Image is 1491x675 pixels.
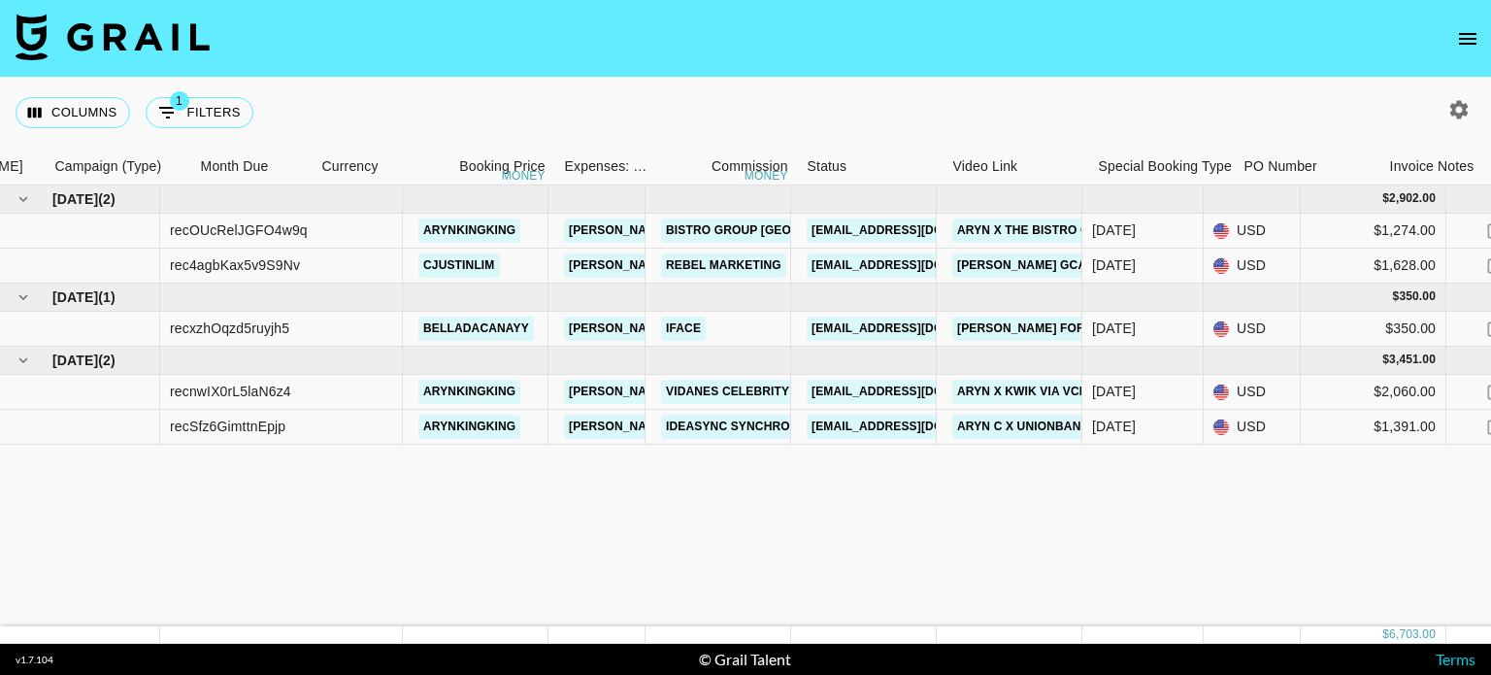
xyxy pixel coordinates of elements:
button: open drawer [1448,19,1487,58]
div: recnwIX0rL5laN6z4 [170,382,291,401]
button: Show filters [146,97,253,128]
a: arynkingking [418,415,520,439]
div: $ [1382,352,1389,368]
div: Status [798,148,944,186]
div: recOUcRelJGFO4w9q [170,220,308,240]
a: [EMAIL_ADDRESS][DOMAIN_NAME] [807,317,1024,341]
div: v 1.7.104 [16,654,53,666]
a: Terms [1436,650,1475,668]
a: Aryn x Kwik via VCM [952,380,1094,404]
div: 3,451.00 [1389,352,1436,368]
a: cjustinlim [418,253,500,278]
span: ( 1 ) [98,287,116,307]
a: arynkingking [418,219,520,243]
span: ( 2 ) [98,351,116,370]
div: Booking Price [459,148,545,186]
a: [PERSON_NAME] GCash via Rebel Marketing [952,253,1249,278]
a: belladacanayy [418,317,534,341]
div: rec4agbKax5v9S9Nv [170,255,300,275]
a: [EMAIL_ADDRESS][DOMAIN_NAME] [807,253,1024,278]
div: 2,902.00 [1389,190,1436,207]
a: Aryn x The Bistro Group [952,219,1129,243]
a: [PERSON_NAME] for SKIN BY BYS SKIN GLOW LINE CAMPAIGN 2025 [952,317,1369,341]
div: Month Due [201,148,269,186]
div: USD [1204,249,1301,284]
div: recxzhOqzd5ruyjh5 [170,319,289,338]
img: Grail Talent [16,14,210,60]
div: money [502,170,546,182]
div: Invoice Notes [1390,148,1474,186]
a: arynkingking [418,380,520,404]
div: Special Booking Type [1099,148,1232,186]
div: Commission [712,148,788,186]
a: Vidanes Celebrity Marketing [661,380,870,404]
a: Ideasync Synchronize11 [661,415,835,439]
div: Video Link [944,148,1089,186]
div: USD [1204,410,1301,445]
div: $ [1382,626,1389,643]
div: $1,628.00 [1301,249,1446,284]
div: Expenses: Remove Commission? [565,148,648,186]
button: hide children [10,284,37,311]
div: 6,703.00 [1389,626,1436,643]
a: [EMAIL_ADDRESS][DOMAIN_NAME] [807,219,1024,243]
a: Aryn C x Unionbank Wave 2 [952,415,1142,439]
a: [EMAIL_ADDRESS][DOMAIN_NAME] [807,415,1024,439]
span: [DATE] [52,287,98,307]
div: USD [1204,312,1301,347]
span: 1 [170,91,189,111]
div: Currency [313,148,410,186]
a: [PERSON_NAME][EMAIL_ADDRESS][DOMAIN_NAME] [564,415,880,439]
div: Expenses: Remove Commission? [555,148,652,186]
a: [PERSON_NAME][EMAIL_ADDRESS][DOMAIN_NAME] [564,253,880,278]
a: Rebel Marketing [661,253,786,278]
a: [PERSON_NAME][EMAIL_ADDRESS][DOMAIN_NAME] [564,380,880,404]
div: $1,391.00 [1301,410,1446,445]
div: $2,060.00 [1301,375,1446,410]
div: Sep '25 [1092,382,1136,401]
div: Jul '25 [1092,255,1136,275]
div: 350.00 [1399,288,1436,305]
div: Currency [322,148,379,186]
div: Aug '25 [1092,319,1136,338]
a: [PERSON_NAME][EMAIL_ADDRESS][DOMAIN_NAME] [564,219,880,243]
a: [EMAIL_ADDRESS][DOMAIN_NAME] [807,380,1024,404]
button: hide children [10,347,37,374]
div: Special Booking Type [1089,148,1235,186]
div: $ [1393,288,1400,305]
div: USD [1204,375,1301,410]
div: USD [1204,214,1301,249]
span: ( 2 ) [98,189,116,209]
div: Jul '25 [1092,220,1136,240]
a: Bistro Group [GEOGRAPHIC_DATA] [661,219,893,243]
div: money [745,170,788,182]
div: $350.00 [1301,312,1446,347]
div: Status [808,148,847,186]
a: iFace [661,317,706,341]
div: Campaign (Type) [55,148,162,186]
div: Video Link [953,148,1018,186]
div: $ [1382,190,1389,207]
div: © Grail Talent [699,650,791,669]
a: [PERSON_NAME][EMAIL_ADDRESS][DOMAIN_NAME] [564,317,880,341]
button: Select columns [16,97,130,128]
div: Sep '25 [1092,417,1136,436]
div: recSfz6GimttnEpjp [170,417,285,436]
span: [DATE] [52,351,98,370]
div: PO Number [1244,148,1317,186]
div: $1,274.00 [1301,214,1446,249]
span: [DATE] [52,189,98,209]
div: Campaign (Type) [46,148,191,186]
div: Month Due [191,148,313,186]
div: PO Number [1235,148,1380,186]
button: hide children [10,186,37,213]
